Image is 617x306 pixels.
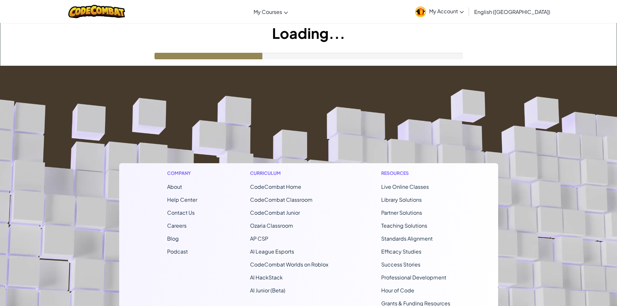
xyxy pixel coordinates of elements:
a: Ozaria Classroom [250,222,293,229]
h1: Company [167,170,197,176]
a: Teaching Solutions [381,222,427,229]
a: Efficacy Studies [381,248,421,255]
a: Success Stories [381,261,420,268]
a: Library Solutions [381,196,422,203]
a: Professional Development [381,274,446,281]
span: CodeCombat Home [250,183,301,190]
a: AI HackStack [250,274,283,281]
a: AI League Esports [250,248,294,255]
a: Hour of Code [381,287,414,294]
span: English ([GEOGRAPHIC_DATA]) [474,8,550,15]
a: Help Center [167,196,197,203]
span: My Courses [254,8,282,15]
a: Blog [167,235,179,242]
a: Careers [167,222,187,229]
a: About [167,183,182,190]
a: English ([GEOGRAPHIC_DATA]) [471,3,554,20]
img: CodeCombat logo [68,5,125,18]
img: avatar [415,6,426,17]
span: Contact Us [167,209,195,216]
a: AP CSP [250,235,268,242]
a: Standards Alignment [381,235,433,242]
a: AI Junior (Beta) [250,287,285,294]
h1: Loading... [0,23,617,43]
a: CodeCombat Worlds on Roblox [250,261,328,268]
a: CodeCombat Junior [250,209,300,216]
a: Live Online Classes [381,183,429,190]
a: Partner Solutions [381,209,422,216]
span: My Account [429,8,464,15]
h1: Curriculum [250,170,328,176]
a: Podcast [167,248,188,255]
a: My Courses [250,3,291,20]
a: CodeCombat Classroom [250,196,313,203]
h1: Resources [381,170,450,176]
a: My Account [412,1,467,22]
